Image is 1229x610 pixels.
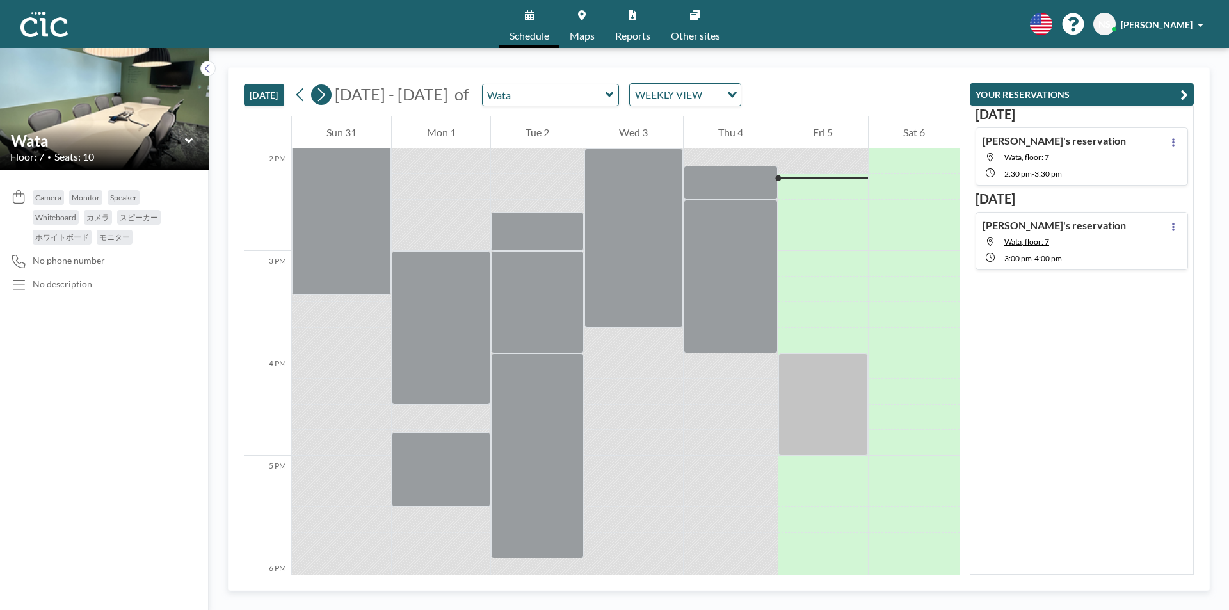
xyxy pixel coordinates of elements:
span: Reports [615,31,650,41]
h3: [DATE] [976,106,1188,122]
span: - [1032,253,1034,263]
span: Wata, floor: 7 [1004,237,1049,246]
span: • [47,153,51,161]
div: Search for option [630,84,741,106]
span: Floor: 7 [10,150,44,163]
span: Camera [35,193,61,202]
span: カメラ [86,213,109,222]
span: スピーカー [120,213,158,222]
span: NS [1098,19,1111,30]
div: Mon 1 [392,116,490,148]
input: Wata [483,84,606,106]
div: Thu 4 [684,116,778,148]
div: Fri 5 [778,116,867,148]
span: 4:00 PM [1034,253,1062,263]
span: [PERSON_NAME] [1121,19,1193,30]
h3: [DATE] [976,191,1188,207]
span: Maps [570,31,595,41]
div: Wed 3 [584,116,682,148]
div: 4 PM [244,353,291,456]
span: ホワイトボード [35,232,89,242]
h4: [PERSON_NAME]'s reservation [983,134,1126,147]
img: organization-logo [20,12,68,37]
button: YOUR RESERVATIONS [970,83,1194,106]
span: 2:30 PM [1004,169,1032,179]
span: of [454,84,469,104]
input: Wata [11,131,185,150]
div: No description [33,278,92,290]
span: - [1032,169,1034,179]
input: Search for option [706,86,719,103]
div: 2 PM [244,148,291,251]
span: WEEKLY VIEW [632,86,705,103]
span: Whiteboard [35,213,76,222]
span: モニター [99,232,130,242]
h4: [PERSON_NAME]'s reservation [983,219,1126,232]
span: Schedule [510,31,549,41]
span: Other sites [671,31,720,41]
span: 3:00 PM [1004,253,1032,263]
div: 5 PM [244,456,291,558]
span: Speaker [110,193,137,202]
span: No phone number [33,255,105,266]
span: 3:30 PM [1034,169,1062,179]
div: Tue 2 [491,116,584,148]
span: Wata, floor: 7 [1004,152,1049,162]
span: [DATE] - [DATE] [335,84,448,104]
div: Sun 31 [292,116,391,148]
button: [DATE] [244,84,284,106]
span: Seats: 10 [54,150,94,163]
span: Monitor [72,193,100,202]
div: Sat 6 [869,116,960,148]
div: 3 PM [244,251,291,353]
